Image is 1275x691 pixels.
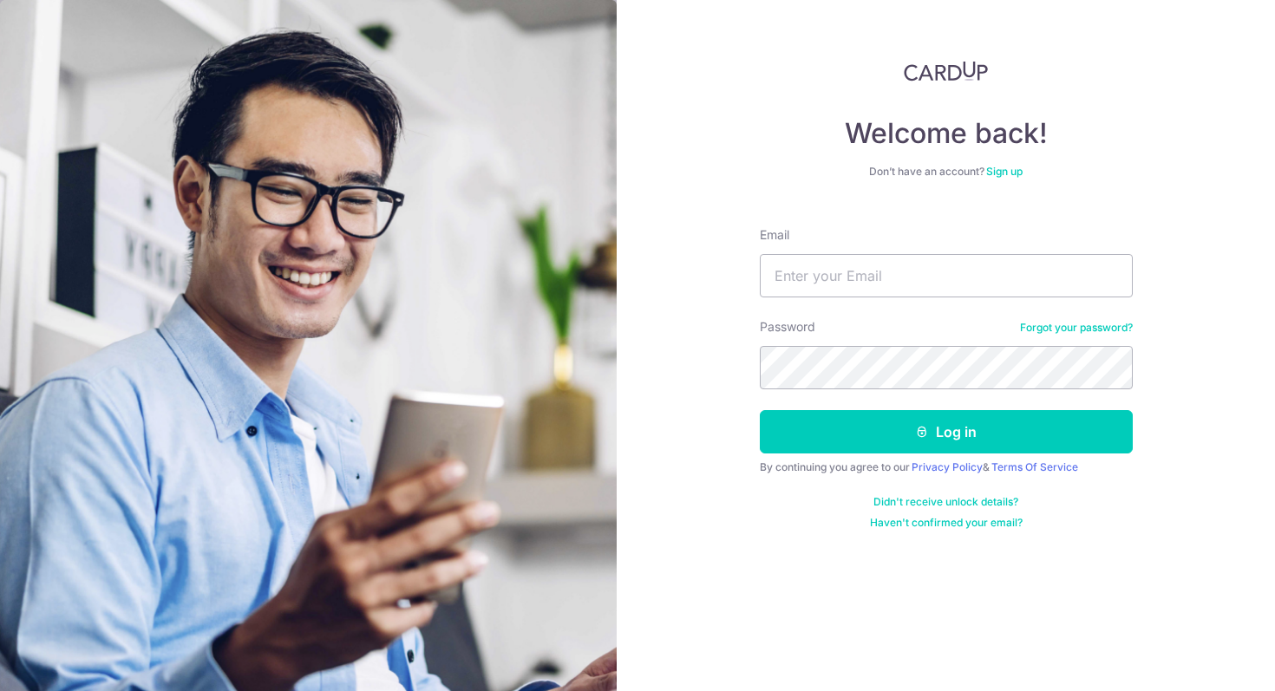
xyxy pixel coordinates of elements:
[912,460,983,473] a: Privacy Policy
[760,226,789,244] label: Email
[760,116,1133,151] h4: Welcome back!
[760,165,1133,179] div: Don’t have an account?
[870,516,1023,530] a: Haven't confirmed your email?
[904,61,989,81] img: CardUp Logo
[760,410,1133,453] button: Log in
[1020,321,1133,335] a: Forgot your password?
[873,495,1018,509] a: Didn't receive unlock details?
[986,165,1023,178] a: Sign up
[760,254,1133,297] input: Enter your Email
[991,460,1078,473] a: Terms Of Service
[760,318,815,336] label: Password
[760,460,1133,474] div: By continuing you agree to our &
